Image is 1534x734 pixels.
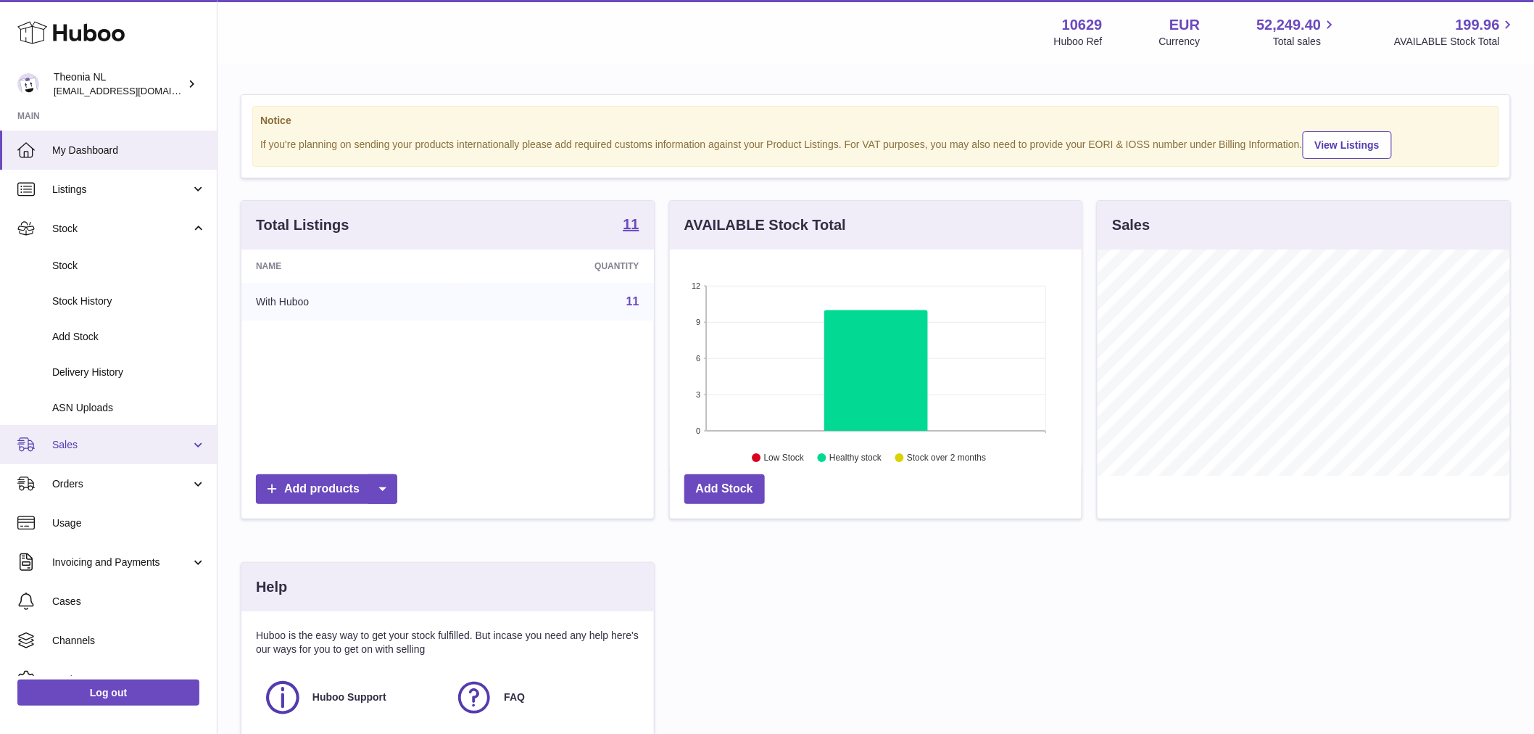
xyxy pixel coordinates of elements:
[459,250,654,283] th: Quantity
[52,556,191,569] span: Invoicing and Payments
[52,366,206,379] span: Delivery History
[1273,35,1338,49] span: Total sales
[1256,15,1338,49] a: 52,249.40 Total sales
[1112,215,1150,235] h3: Sales
[52,516,206,530] span: Usage
[907,453,986,463] text: Stock over 2 months
[256,629,639,656] p: Huboo is the easy way to get your stock fulfilled. But incase you need any help here's our ways f...
[1394,35,1517,49] span: AVAILABLE Stock Total
[455,678,631,717] a: FAQ
[256,215,349,235] h3: Total Listings
[696,390,700,399] text: 3
[52,673,206,687] span: Settings
[52,183,191,197] span: Listings
[1256,15,1321,35] span: 52,249.40
[623,217,639,234] a: 11
[1394,15,1517,49] a: 199.96 AVAILABLE Stock Total
[52,222,191,236] span: Stock
[52,634,206,648] span: Channels
[764,453,805,463] text: Low Stock
[1062,15,1103,35] strong: 10629
[256,577,287,597] h3: Help
[696,426,700,435] text: 0
[52,438,191,452] span: Sales
[684,474,765,504] a: Add Stock
[52,401,206,415] span: ASN Uploads
[263,678,440,717] a: Huboo Support
[54,85,213,96] span: [EMAIL_ADDRESS][DOMAIN_NAME]
[1169,15,1200,35] strong: EUR
[696,318,700,326] text: 9
[829,453,882,463] text: Healthy stock
[52,330,206,344] span: Add Stock
[692,281,700,290] text: 12
[256,474,397,504] a: Add products
[52,294,206,308] span: Stock History
[1303,131,1392,159] a: View Listings
[54,70,184,98] div: Theonia NL
[1456,15,1500,35] span: 199.96
[1054,35,1103,49] div: Huboo Ref
[696,354,700,363] text: 6
[52,595,206,609] span: Cases
[52,477,191,491] span: Orders
[17,73,39,95] img: info@wholesomegoods.eu
[52,259,206,273] span: Stock
[17,680,199,706] a: Log out
[684,215,846,235] h3: AVAILABLE Stock Total
[623,217,639,231] strong: 11
[504,690,525,704] span: FAQ
[312,690,386,704] span: Huboo Support
[241,283,459,321] td: With Huboo
[260,129,1491,159] div: If you're planning on sending your products internationally please add required customs informati...
[260,114,1491,128] strong: Notice
[626,295,639,308] a: 11
[1159,35,1201,49] div: Currency
[52,144,206,157] span: My Dashboard
[241,250,459,283] th: Name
